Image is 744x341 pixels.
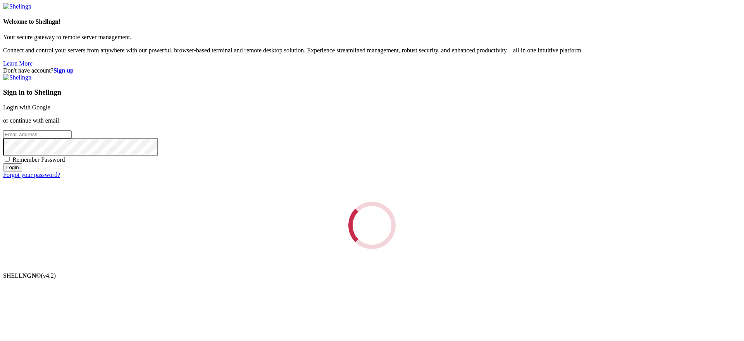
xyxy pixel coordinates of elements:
span: 4.2.0 [41,272,56,279]
p: or continue with email: [3,117,741,124]
a: Learn More [3,60,33,67]
p: Connect and control your servers from anywhere with our powerful, browser-based terminal and remo... [3,47,741,54]
h3: Sign in to Shellngn [3,88,741,97]
a: Forgot your password? [3,171,60,178]
a: Sign up [53,67,74,74]
div: Loading... [348,202,396,249]
h4: Welcome to Shellngn! [3,18,741,25]
input: Login [3,163,22,171]
a: Login with Google [3,104,50,111]
img: Shellngn [3,3,31,10]
div: Don't have account? [3,67,741,74]
input: Remember Password [5,157,10,162]
span: SHELL © [3,272,56,279]
span: Remember Password [12,156,65,163]
img: Shellngn [3,74,31,81]
b: NGN [22,272,36,279]
p: Your secure gateway to remote server management. [3,34,741,41]
input: Email address [3,130,72,138]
